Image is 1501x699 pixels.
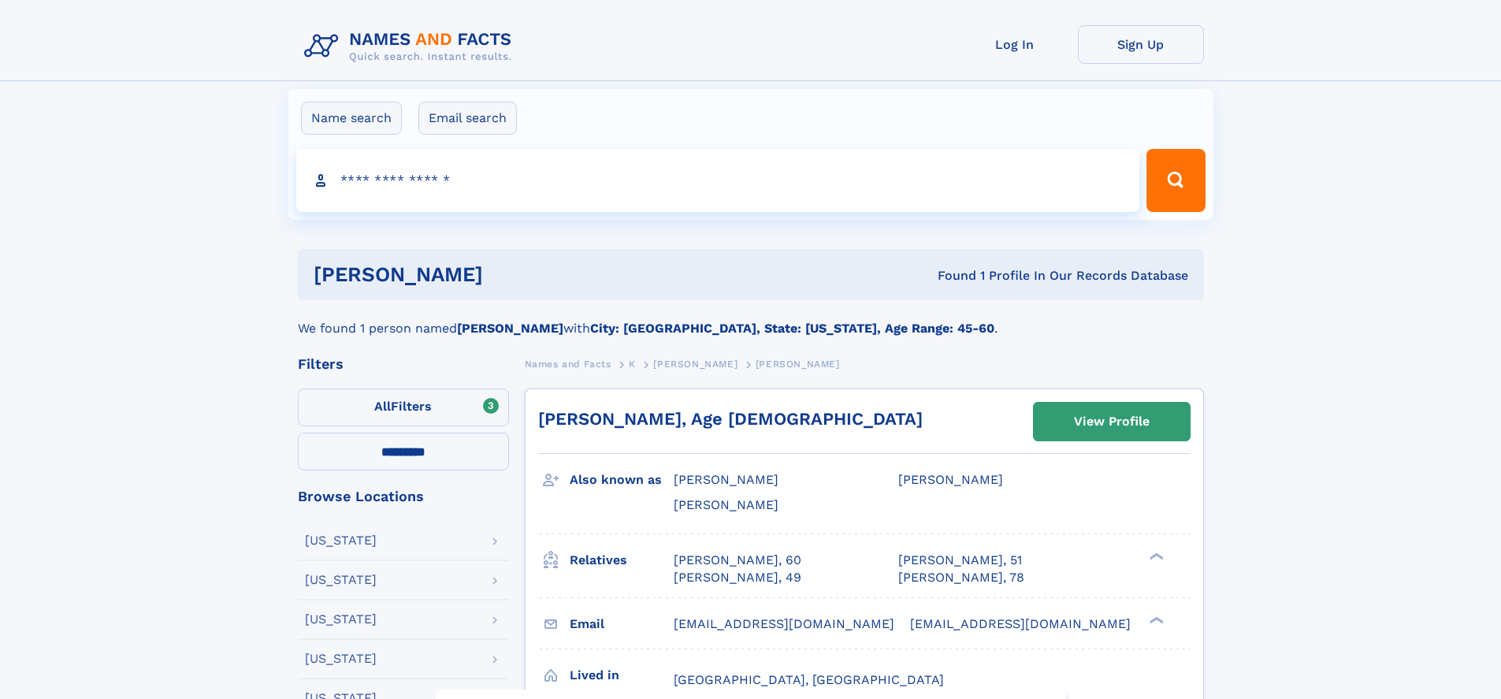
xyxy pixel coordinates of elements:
h3: Email [570,611,674,638]
span: [PERSON_NAME] [756,359,840,370]
span: [PERSON_NAME] [674,472,778,487]
h1: [PERSON_NAME] [314,265,711,284]
div: [US_STATE] [305,574,377,586]
div: Filters [298,357,509,371]
div: Found 1 Profile In Our Records Database [710,267,1188,284]
label: Filters [298,389,509,426]
a: [PERSON_NAME], 51 [898,552,1022,569]
label: Email search [418,102,517,135]
a: [PERSON_NAME], Age [DEMOGRAPHIC_DATA] [538,409,923,429]
b: [PERSON_NAME] [457,321,563,336]
a: K [629,354,636,374]
span: All [374,399,391,414]
h3: Also known as [570,467,674,493]
img: Logo Names and Facts [298,25,525,68]
a: [PERSON_NAME] [653,354,737,374]
div: Browse Locations [298,489,509,504]
div: ❯ [1146,615,1165,625]
div: [US_STATE] [305,613,377,626]
div: [US_STATE] [305,534,377,547]
a: [PERSON_NAME], 60 [674,552,801,569]
h3: Relatives [570,547,674,574]
span: [PERSON_NAME] [674,497,778,512]
b: City: [GEOGRAPHIC_DATA], State: [US_STATE], Age Range: 45-60 [590,321,994,336]
a: [PERSON_NAME], 78 [898,569,1024,586]
div: View Profile [1074,403,1150,440]
h3: Lived in [570,662,674,689]
span: K [629,359,636,370]
a: Sign Up [1078,25,1204,64]
div: We found 1 person named with . [298,300,1204,338]
span: [PERSON_NAME] [898,472,1003,487]
a: Names and Facts [525,354,611,374]
a: Log In [952,25,1078,64]
button: Search Button [1146,149,1205,212]
a: [PERSON_NAME], 49 [674,569,801,586]
span: [PERSON_NAME] [653,359,737,370]
span: [EMAIL_ADDRESS][DOMAIN_NAME] [674,616,894,631]
a: View Profile [1034,403,1190,441]
input: search input [296,149,1140,212]
span: [EMAIL_ADDRESS][DOMAIN_NAME] [910,616,1131,631]
div: [US_STATE] [305,653,377,665]
label: Name search [301,102,402,135]
div: ❯ [1146,551,1165,561]
span: [GEOGRAPHIC_DATA], [GEOGRAPHIC_DATA] [674,672,944,687]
